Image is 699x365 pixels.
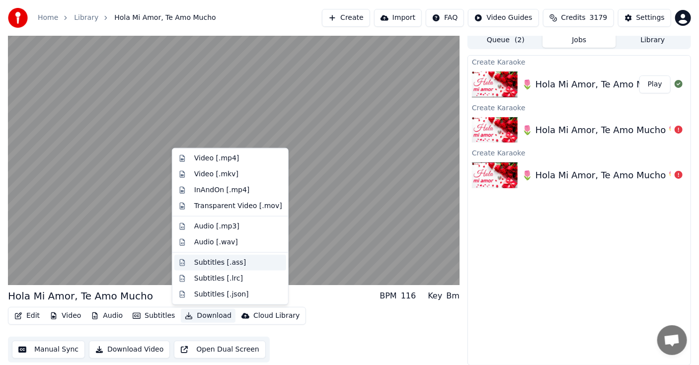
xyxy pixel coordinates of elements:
button: Settings [618,9,671,27]
span: Credits [561,13,586,23]
button: Play [639,75,671,93]
button: Library [616,33,690,48]
a: Library [74,13,98,23]
div: Audio [.wav] [194,237,238,247]
div: Subtitles [.json] [194,290,249,299]
button: Video Guides [468,9,539,27]
div: Video [.mkv] [194,169,238,179]
div: Hola Mi Amor, Te Amo Mucho [8,289,153,303]
button: Create [322,9,370,27]
div: Video [.mp4] [194,153,239,163]
button: Credits3179 [543,9,614,27]
nav: breadcrumb [38,13,216,23]
button: Edit [10,309,44,323]
button: Import [374,9,422,27]
button: Jobs [543,33,616,48]
span: 3179 [590,13,608,23]
div: BPM [380,290,396,302]
button: Queue [469,33,543,48]
button: Download Video [89,341,170,359]
div: InAndOn [.mp4] [194,185,250,195]
div: Bm [446,290,460,302]
div: Create Karaoke [468,146,691,158]
div: Open chat [657,325,687,355]
div: Settings [636,13,665,23]
span: Hola Mi Amor, Te Amo Mucho [114,13,216,23]
button: Open Dual Screen [174,341,266,359]
div: Key [428,290,442,302]
button: FAQ [426,9,464,27]
button: Manual Sync [12,341,85,359]
div: Cloud Library [253,311,300,321]
span: ( 2 ) [515,35,525,45]
a: Home [38,13,58,23]
img: youka [8,8,28,28]
button: Download [181,309,235,323]
button: Subtitles [129,309,179,323]
button: Video [46,309,85,323]
div: Create Karaoke [468,56,691,68]
div: Create Karaoke [468,101,691,113]
div: 116 [401,290,416,302]
div: Subtitles [.ass] [194,258,246,268]
div: Transparent Video [.mov] [194,201,282,211]
div: Subtitles [.lrc] [194,274,243,284]
button: Audio [87,309,127,323]
div: Audio [.mp3] [194,221,239,231]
